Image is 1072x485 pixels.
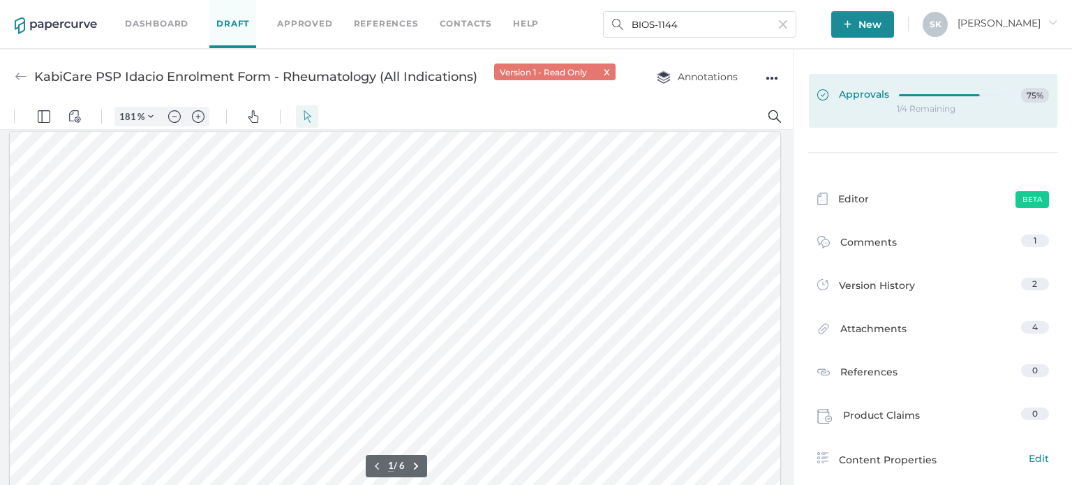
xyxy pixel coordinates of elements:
[779,20,787,29] img: cross-light-grey.10ea7ca4.svg
[817,193,828,205] img: template-icon-grey.e69f4ded.svg
[34,64,477,90] div: KabiCare PSP Idacio Enrolment Form - Rheumatology (All Indications)
[764,1,786,24] button: Search
[844,20,851,28] img: plus-white.e19ec114.svg
[843,408,920,428] span: Product Claims
[840,234,897,256] span: Comments
[817,236,830,252] img: comment-icon.4fbda5a2.svg
[838,191,869,209] span: Editor
[817,191,1049,209] a: EditorBeta
[612,19,623,30] img: search.bf03fe8b.svg
[15,17,97,34] img: papercurve-logo-colour.7244d18c.svg
[494,64,616,80] div: Version 1 - Read Only
[817,322,830,338] img: attachments-icon.0dd0e375.svg
[817,451,1049,468] div: Content Properties
[296,1,318,24] button: Select
[408,354,424,371] button: Next page
[1032,365,1038,375] span: 0
[1015,191,1049,208] span: Beta
[125,16,188,31] a: Dashboard
[817,409,833,424] img: claims-icon.71597b81.svg
[68,6,81,19] img: default-viewcontrols.svg
[657,70,738,83] span: Annotations
[817,89,828,100] img: approved-green.0ec1cafe.svg
[766,68,778,88] div: ●●●
[242,1,265,24] button: Pan
[115,6,137,19] input: Set zoom
[817,408,1049,428] a: Product Claims0
[137,7,144,18] span: %
[817,451,1049,468] a: Content PropertiesEdit
[440,16,492,31] a: Contacts
[840,364,898,382] span: References
[513,16,539,31] div: help
[1032,278,1037,289] span: 2
[388,356,394,368] input: Set page
[844,11,881,38] span: New
[15,70,27,83] img: back-arrow-grey.72011ae3.svg
[187,3,209,22] button: Zoom in
[768,6,781,19] img: default-magnifying-glass.svg
[1029,451,1049,466] span: Edit
[301,6,313,19] img: default-select.svg
[817,278,1049,297] a: Version History2
[604,66,610,78] div: x
[809,74,1057,128] a: Approvals75%
[603,11,796,38] input: Search Workspace
[192,6,204,19] img: default-plus.svg
[168,6,181,19] img: default-minus.svg
[817,321,1049,343] a: Attachments4
[388,356,405,368] form: / 6
[817,452,828,463] img: content-properties-icon.34d20aed.svg
[840,321,907,343] span: Attachments
[247,6,260,19] img: default-pan.svg
[817,279,828,293] img: versions-icon.ee5af6b0.svg
[1032,322,1038,332] span: 4
[839,278,915,297] span: Version History
[831,11,894,38] button: New
[657,70,671,84] img: annotation-layers.cc6d0e6b.svg
[1021,88,1048,103] span: 75%
[958,17,1057,29] span: [PERSON_NAME]
[643,64,752,90] button: Annotations
[38,6,50,19] img: default-leftsidepanel.svg
[1034,235,1036,246] span: 1
[368,354,385,371] button: Previous page
[1032,408,1038,419] span: 0
[33,1,55,24] button: Panel
[148,10,154,15] img: chevron.svg
[817,88,889,103] span: Approvals
[930,19,941,29] span: S K
[817,234,1049,256] a: Comments1
[817,366,830,378] img: reference-icon.cd0ee6a9.svg
[163,3,186,22] button: Zoom out
[817,364,1049,382] a: References0
[277,16,332,31] a: Approved
[354,16,419,31] a: References
[1048,17,1057,27] i: arrow_right
[64,1,86,24] button: View Controls
[140,3,162,22] button: Zoom Controls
